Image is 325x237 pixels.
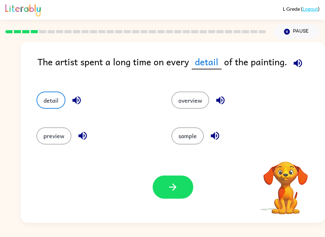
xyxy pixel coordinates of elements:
button: Pause [274,24,320,39]
img: Literably [5,3,41,16]
div: ( ) [283,6,320,12]
button: detail [36,92,65,109]
span: detail [192,54,222,69]
a: Logout [302,6,318,12]
button: overview [171,92,209,109]
button: sample [171,127,204,144]
video: Your browser must support playing .mp4 files to use Literably. Please try using another browser. [254,152,317,215]
div: The artist spent a long time on every of the painting. [37,54,325,79]
span: L Grede [283,6,301,12]
button: preview [36,127,71,144]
